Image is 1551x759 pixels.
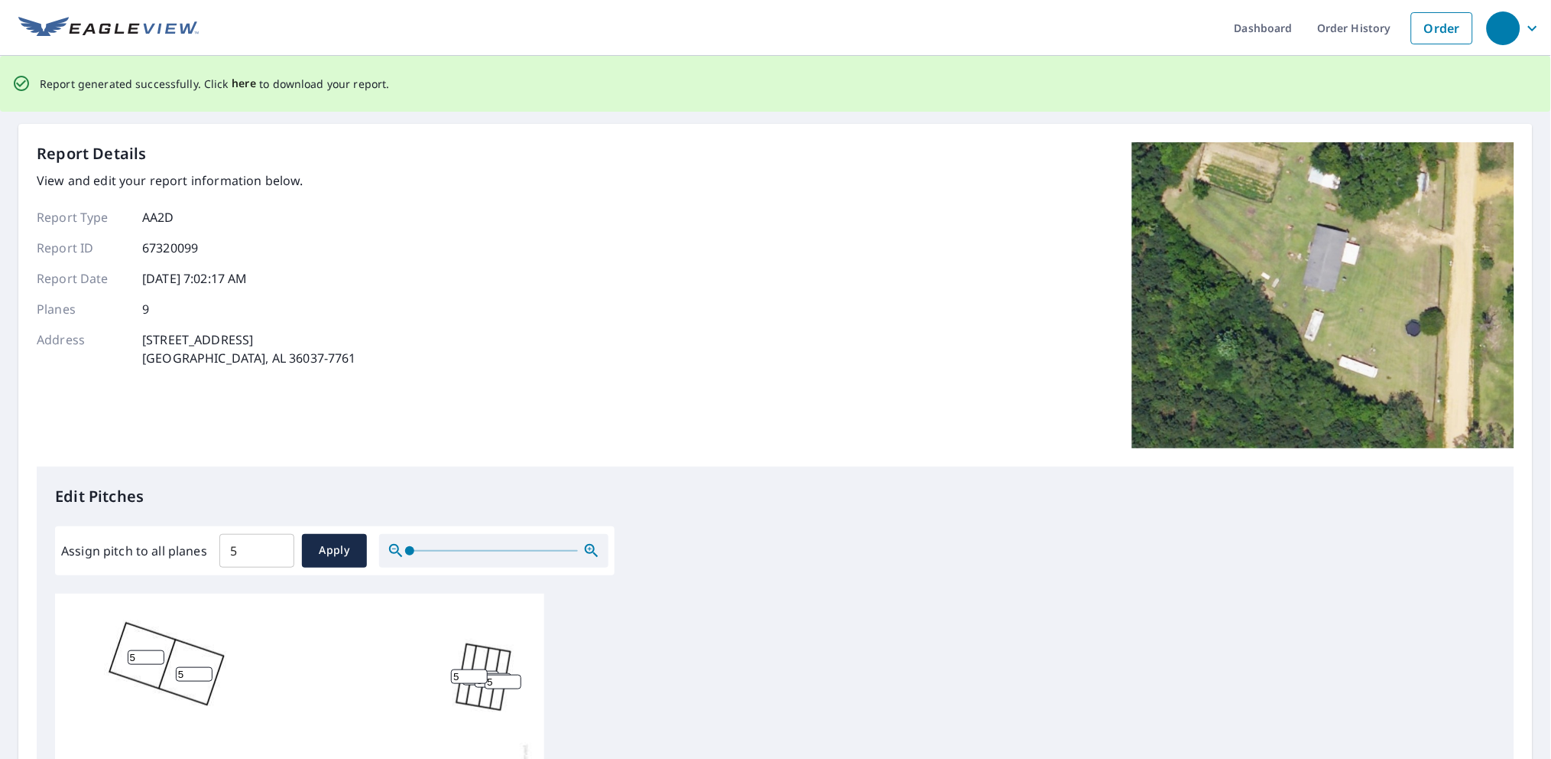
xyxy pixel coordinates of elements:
p: Address [37,331,128,367]
p: 67320099 [142,239,198,257]
button: Apply [302,534,367,568]
p: Report ID [37,239,128,257]
span: Apply [314,541,355,560]
p: [DATE] 7:02:17 AM [142,269,248,288]
p: Report Type [37,208,128,226]
input: 00.0 [219,529,294,572]
button: here [232,74,257,93]
label: Assign pitch to all planes [61,542,207,560]
p: View and edit your report information below. [37,171,356,190]
p: AA2D [142,208,174,226]
p: Report generated successfully. Click to download your report. [40,74,390,93]
p: Planes [37,300,128,318]
a: Order [1411,12,1473,44]
p: Report Date [37,269,128,288]
p: Report Details [37,142,147,165]
p: Edit Pitches [55,485,1496,508]
img: EV Logo [18,17,199,40]
p: [STREET_ADDRESS] [GEOGRAPHIC_DATA], AL 36037-7761 [142,331,356,367]
img: Top image [1132,142,1514,448]
p: 9 [142,300,149,318]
